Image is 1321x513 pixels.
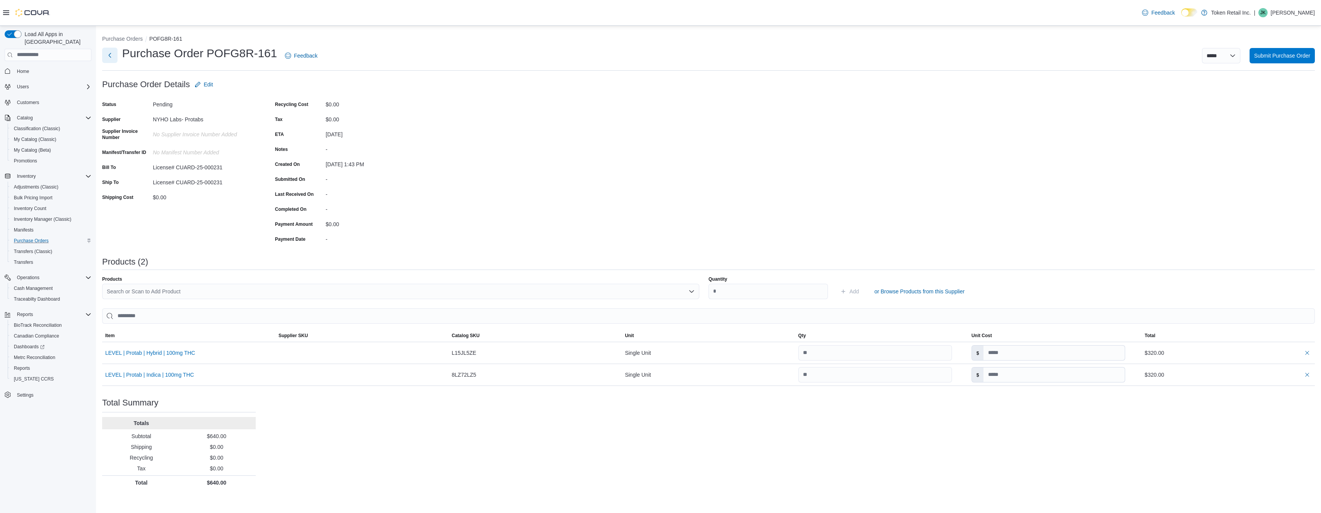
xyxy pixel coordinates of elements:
label: Supplier [102,116,121,122]
span: Transfers (Classic) [14,248,52,255]
button: Transfers [8,257,94,268]
button: Transfers (Classic) [8,246,94,257]
span: Operations [14,273,91,282]
div: Single Unit [622,367,795,382]
label: Bill To [102,164,116,170]
span: Reports [11,364,91,373]
span: Dashboards [14,344,45,350]
span: Qty [798,333,806,339]
label: Quantity [709,276,727,282]
button: Item [102,329,275,342]
span: Catalog SKU [452,333,480,339]
span: or Browse Products from this Supplier [874,288,965,295]
p: $640.00 [180,432,253,440]
label: Notes [275,146,288,152]
p: Token Retail Inc. [1211,8,1251,17]
span: Promotions [11,156,91,165]
span: Settings [14,390,91,399]
label: $ [972,367,984,382]
button: Reports [14,310,36,319]
button: Settings [2,389,94,400]
a: Feedback [1139,5,1178,20]
button: Manifests [8,225,94,235]
span: My Catalog (Beta) [11,146,91,155]
button: Home [2,66,94,77]
span: Promotions [14,158,37,164]
a: Dashboards [11,342,48,351]
div: - [326,143,429,152]
label: Tax [275,116,283,122]
button: Open list of options [689,288,695,295]
span: Classification (Classic) [14,126,60,132]
span: Unit Cost [972,333,992,339]
button: Submit Purchase Order [1250,48,1315,63]
span: Unit [625,333,634,339]
label: Payment Amount [275,221,313,227]
span: Dashboards [11,342,91,351]
span: Purchase Orders [11,236,91,245]
div: NYHO Labs- Protabs [153,113,256,122]
button: Inventory Manager (Classic) [8,214,94,225]
button: Reports [8,363,94,374]
div: - [326,173,429,182]
span: Adjustments (Classic) [11,182,91,192]
div: - [326,188,429,197]
p: $0.00 [180,465,253,472]
button: Unit [622,329,795,342]
p: $0.00 [180,443,253,451]
span: Purchase Orders [14,238,49,244]
div: Pending [153,98,256,108]
span: Classification (Classic) [11,124,91,133]
p: $640.00 [180,479,253,487]
span: Load All Apps in [GEOGRAPHIC_DATA] [22,30,91,46]
span: Reports [17,311,33,318]
span: Feedback [1151,9,1175,17]
span: Edit [204,81,213,88]
div: - [326,203,429,212]
button: or Browse Products from this Supplier [871,284,968,299]
p: | [1254,8,1255,17]
span: Catalog [17,115,33,121]
label: Ship To [102,179,119,185]
button: Edit [192,77,216,92]
button: Purchase Orders [102,36,143,42]
span: BioTrack Reconciliation [14,322,62,328]
button: Catalog [2,113,94,123]
div: - [326,233,429,242]
a: Manifests [11,225,36,235]
div: [DATE] [326,128,429,137]
div: [DATE] 1:43 PM [326,158,429,167]
button: Cash Management [8,283,94,294]
a: Transfers (Classic) [11,247,55,256]
a: Promotions [11,156,40,165]
a: Inventory Manager (Classic) [11,215,74,224]
p: Total [105,479,177,487]
button: My Catalog (Classic) [8,134,94,145]
span: My Catalog (Beta) [14,147,51,153]
div: Jamie Kaye [1258,8,1268,17]
p: Totals [105,419,177,427]
span: Adjustments (Classic) [14,184,58,190]
label: ETA [275,131,284,137]
span: My Catalog (Classic) [11,135,91,144]
a: My Catalog (Beta) [11,146,54,155]
span: Transfers (Classic) [11,247,91,256]
span: Canadian Compliance [11,331,91,341]
a: Bulk Pricing Import [11,193,56,202]
span: Traceabilty Dashboard [14,296,60,302]
span: Home [14,66,91,76]
label: Submitted On [275,176,305,182]
span: Inventory [17,173,36,179]
button: Inventory Count [8,203,94,214]
a: Traceabilty Dashboard [11,295,63,304]
h3: Total Summary [102,398,159,407]
button: Operations [2,272,94,283]
span: Users [14,82,91,91]
a: Transfers [11,258,36,267]
a: [US_STATE] CCRS [11,374,57,384]
span: Add [849,288,859,295]
label: Last Received On [275,191,314,197]
button: Unit Cost [968,329,1142,342]
div: Single Unit [622,345,795,361]
div: No Supplier Invoice Number added [153,128,256,137]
